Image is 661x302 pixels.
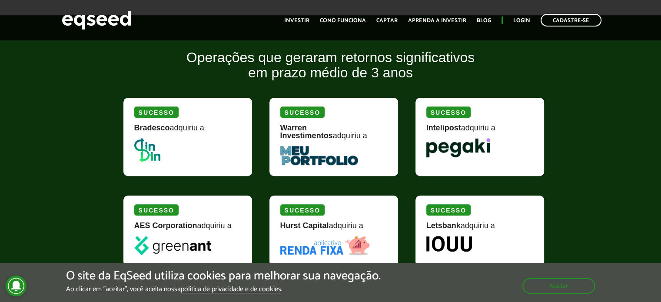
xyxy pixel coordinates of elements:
a: Aprenda a investir [408,18,466,23]
img: Renda Fixa [280,236,370,255]
img: MeuPortfolio [280,146,358,165]
img: Iouu [426,236,472,252]
div: adquiriu a [426,124,533,138]
div: Sucesso [134,106,179,118]
div: Sucesso [134,204,179,216]
strong: Intelipost [426,123,461,132]
img: DinDin [134,138,160,162]
img: Pegaki [426,138,490,157]
div: adquiriu a [134,222,241,236]
h2: Operações que geraram retornos significativos em prazo médio de 3 anos [117,50,545,93]
a: Como funciona [320,18,366,23]
a: Investir [284,18,309,23]
div: adquiriu a [280,222,387,236]
p: Ao clicar em "aceitar", você aceita nossa . [66,285,381,293]
div: adquiriu a [426,222,533,236]
a: Captar [376,18,398,23]
a: Cadastre-se [541,14,601,27]
h5: O site da EqSeed utiliza cookies para melhorar sua navegação. [66,269,381,283]
strong: AES Corporation [134,221,197,230]
strong: Warren Investimentos [280,123,333,140]
div: adquiriu a [280,124,387,146]
div: adquiriu a [134,124,241,138]
img: greenant [134,236,211,255]
a: política de privacidade e de cookies [181,286,281,293]
div: Sucesso [280,106,325,118]
a: Blog [477,18,491,23]
strong: Bradesco [134,123,170,132]
a: Login [513,18,530,23]
button: Aceitar [522,278,595,294]
strong: Hurst Capital [280,221,329,230]
img: EqSeed [62,9,131,32]
strong: Letsbank [426,221,461,230]
div: Sucesso [426,106,471,118]
div: Sucesso [426,204,471,216]
div: Sucesso [280,204,325,216]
